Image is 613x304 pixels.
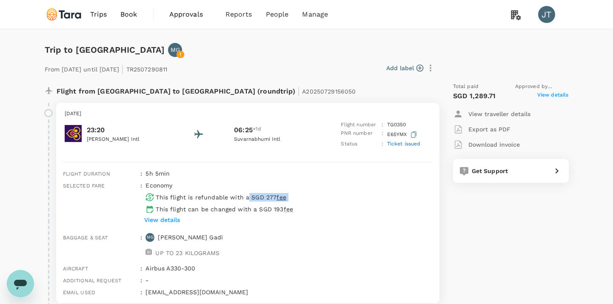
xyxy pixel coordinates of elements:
p: From [DATE] until [DATE] TR2507290811 [45,60,168,76]
span: Approved by [515,82,569,91]
span: Flight duration [63,171,110,177]
span: Trips [90,9,107,20]
p: Flight number [341,121,378,129]
span: Baggage & seat [63,235,108,241]
button: View traveller details [453,106,530,122]
h6: Trip to [GEOGRAPHIC_DATA] [45,43,165,57]
span: Email used [63,290,96,295]
p: 06:25 [234,125,253,135]
p: E65YMX [387,129,419,140]
span: Aircraft [63,266,88,272]
span: Reports [225,9,252,20]
button: Add label [386,64,423,72]
span: Selected fare [63,183,105,189]
p: : [382,129,383,140]
p: economy [145,181,172,190]
p: UP TO 23 KILOGRAMS [155,249,220,257]
div: - [142,273,432,284]
div: : [137,284,142,296]
div: : [137,273,142,284]
p: SGD 1,289.71 [453,91,496,101]
p: TG 0350 [387,121,406,129]
p: Export as PDF [468,125,510,134]
span: Book [120,9,137,20]
span: fee [277,194,286,201]
p: [PERSON_NAME] Intl [87,135,163,144]
p: Download invoice [468,140,520,149]
span: Manage [302,9,328,20]
p: [PERSON_NAME] Gadi [158,233,223,241]
p: : [382,140,383,148]
p: [DATE] [65,110,431,118]
p: Suvarnabhumi Intl [234,135,311,144]
span: People [266,9,289,20]
span: Total paid [453,82,479,91]
span: Get Support [472,168,508,174]
p: [EMAIL_ADDRESS][DOMAIN_NAME] [145,288,432,296]
span: View details [537,91,569,101]
iframe: Button to launch messaging window [7,270,34,297]
p: View traveller details [468,110,530,118]
span: fee [284,206,293,213]
p: This flight can be changed with a SGD 193 [156,205,293,213]
img: Thai Airways International [65,125,82,142]
p: : [382,121,383,129]
div: : [137,261,142,273]
div: : [137,178,142,230]
p: PNR number [341,129,378,140]
span: | [297,85,300,97]
p: View details [144,216,180,224]
span: Additional request [63,278,122,284]
button: View details [142,213,182,226]
button: Export as PDF [453,122,510,137]
p: 23:20 [87,125,163,135]
p: MG [171,45,180,54]
div: JT [538,6,555,23]
span: Approvals [169,9,212,20]
div: : [137,166,142,178]
button: Download invoice [453,137,520,152]
p: Status [341,140,378,148]
span: | [121,63,124,75]
div: Airbus A330-300 [142,261,432,273]
span: Ticket issued [387,141,421,147]
span: A20250729156050 [302,88,356,95]
p: MG [147,234,154,240]
img: Tara Climate Ltd [45,5,84,24]
div: : [137,230,142,261]
span: +1d [253,125,261,135]
img: baggage-icon [145,249,152,255]
p: 5h 5min [145,169,432,178]
p: Flight from [GEOGRAPHIC_DATA] to [GEOGRAPHIC_DATA] (roundtrip) [57,82,356,98]
p: This flight is refundable with a SGD 277 [156,193,286,202]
